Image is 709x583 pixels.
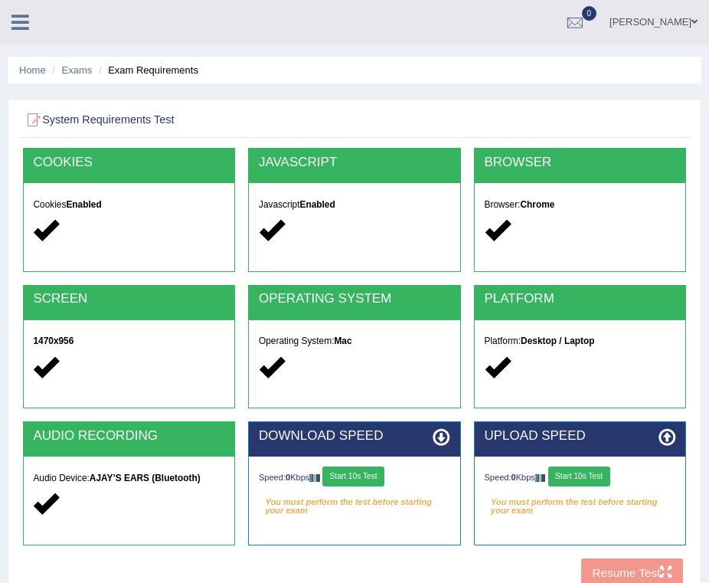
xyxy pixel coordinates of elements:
strong: Enabled [300,199,335,210]
strong: Chrome [520,199,554,210]
strong: Enabled [66,199,101,210]
strong: AJAY’S EARS (Bluetooth) [90,473,201,483]
h2: OPERATING SYSTEM [259,292,450,306]
button: Start 10s Test [548,467,610,486]
div: Speed: Kbps [485,467,676,490]
strong: 0 [511,473,516,482]
h2: JAVASCRIPT [259,156,450,170]
h5: Platform: [485,336,676,346]
h2: UPLOAD SPEED [485,429,676,444]
h5: Operating System: [259,336,450,346]
img: ajax-loader-fb-connection.gif [535,474,546,481]
h5: Cookies [33,200,224,210]
h2: BROWSER [485,156,676,170]
strong: Desktop / Laptop [521,336,594,346]
h2: SCREEN [33,292,224,306]
a: Home [19,64,46,76]
a: Exams [62,64,93,76]
h5: Javascript [259,200,450,210]
img: ajax-loader-fb-connection.gif [309,474,320,481]
h5: Browser: [485,200,676,210]
h2: COOKIES [33,156,224,170]
strong: 1470x956 [33,336,74,346]
h2: AUDIO RECORDING [33,429,224,444]
strong: Mac [334,336,351,346]
h5: Audio Device: [33,473,224,483]
div: Speed: Kbps [259,467,450,490]
em: You must perform the test before starting your exam [485,493,676,513]
em: You must perform the test before starting your exam [259,493,450,513]
h2: System Requirements Test [23,110,434,130]
h2: PLATFORM [485,292,676,306]
button: Start 10s Test [322,467,384,486]
strong: 0 [286,473,290,482]
h2: DOWNLOAD SPEED [259,429,450,444]
span: 0 [582,6,597,21]
li: Exam Requirements [95,63,198,77]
